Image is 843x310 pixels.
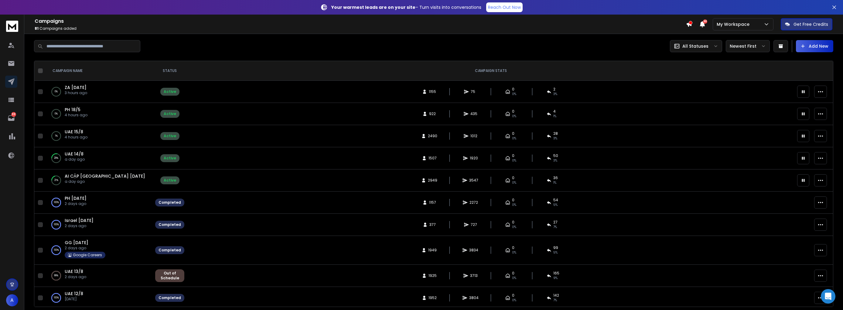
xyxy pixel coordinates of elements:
td: 0%ZA [DATE]3 hours ago [45,81,152,103]
p: [DATE] [65,297,83,301]
span: 0% [512,180,516,185]
button: Newest First [726,40,770,52]
a: Israel [DATE] [65,217,94,223]
span: 2949 [428,178,437,183]
a: ZA [DATE] [65,84,87,90]
span: 3 % [553,136,557,141]
span: 3547 [469,178,478,183]
td: 100%GG [DATE]2 days agoGoogle Careers [45,236,152,265]
th: CAMPAIGN NAME [45,61,152,81]
div: Active [164,178,176,183]
a: UAE 14/8 [65,151,84,157]
div: Completed [159,222,181,227]
p: 100 % [54,222,59,228]
span: 1012 [470,134,477,138]
span: 4 [553,109,556,114]
span: 0% [512,203,516,207]
p: Get Free Credits [794,21,828,27]
span: 1925 [428,273,437,278]
p: My Workspace [717,21,752,27]
button: Get Free Credits [781,18,832,30]
p: Google Careers [73,253,102,257]
td: 100%Israel [DATE]2 days ago [45,214,152,236]
span: 1920 [470,156,478,161]
td: 100%PH [DATE]2 days ago [45,192,152,214]
a: GG [DATE] [65,240,88,246]
span: 3 % [553,92,557,97]
span: UAE 15/8 [65,129,83,135]
p: 1 % [55,133,58,139]
span: 1155 [429,89,436,94]
span: 3713 [470,273,478,278]
span: 50 [553,153,558,158]
td: 0%PH 18/54 hours ago [45,103,152,125]
p: 99 % [54,273,58,279]
span: 0% [512,158,516,163]
a: UAE 13/8 [65,268,83,274]
p: 2 days ago [65,274,86,279]
p: 2 days ago [65,223,94,228]
td: 21%AI CẬP [GEOGRAPHIC_DATA] [DATE]a day ago [45,169,152,192]
a: Reach Out Now [486,2,523,12]
span: 377 [429,222,436,227]
span: 1 % [553,114,556,119]
div: Out of Schedule [159,271,181,281]
span: 0 [512,153,514,158]
span: 0 [512,175,514,180]
p: 21 % [54,177,58,183]
span: 1 % [553,180,556,185]
span: 9 % [553,276,558,281]
span: 3 % [553,158,557,163]
div: Active [164,111,176,116]
span: 0 [512,109,514,114]
span: 0% [512,225,516,230]
span: 54 [553,198,558,203]
span: 1157 [429,200,436,205]
div: Completed [159,248,181,253]
span: AI CẬP [GEOGRAPHIC_DATA] [DATE] [65,173,145,179]
a: PH [DATE] [65,195,87,201]
p: a day ago [65,157,85,162]
button: A [6,294,18,306]
span: 727 [471,222,477,227]
span: UAE 12/8 [65,291,83,297]
span: 0 [512,293,514,298]
h1: Campaigns [35,18,686,25]
p: 100 % [54,247,59,253]
p: a day ago [65,179,145,184]
p: 100 % [54,295,59,301]
span: 75 [471,89,477,94]
span: 0% [512,250,516,255]
div: Completed [159,200,181,205]
span: 0 [512,245,514,250]
span: 7 % [553,298,557,303]
div: Open Intercom Messenger [821,289,835,304]
span: 50 [703,19,707,24]
td: 100%UAE 12/8[DATE] [45,287,152,309]
span: 1952 [428,295,437,300]
p: Campaigns added [35,26,686,31]
span: 2272 [469,200,478,205]
span: 0% [512,114,516,119]
span: 0% [512,298,516,303]
td: 1%UAE 15/84 hours ago [45,125,152,147]
span: 0% [512,92,516,97]
td: 29%UAE 14/8a day ago [45,147,152,169]
a: 88 [5,112,17,124]
button: Add New [796,40,833,52]
span: PH 18/5 [65,107,80,113]
p: 3 hours ago [65,90,87,95]
div: Active [164,156,176,161]
span: 81 [35,26,39,31]
span: 7 % [553,225,557,230]
span: 165 [553,271,559,276]
span: 28 [553,131,558,136]
span: 0 [512,271,514,276]
span: 0 [512,220,514,225]
span: 99 [553,245,558,250]
p: 2 days ago [65,246,105,250]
